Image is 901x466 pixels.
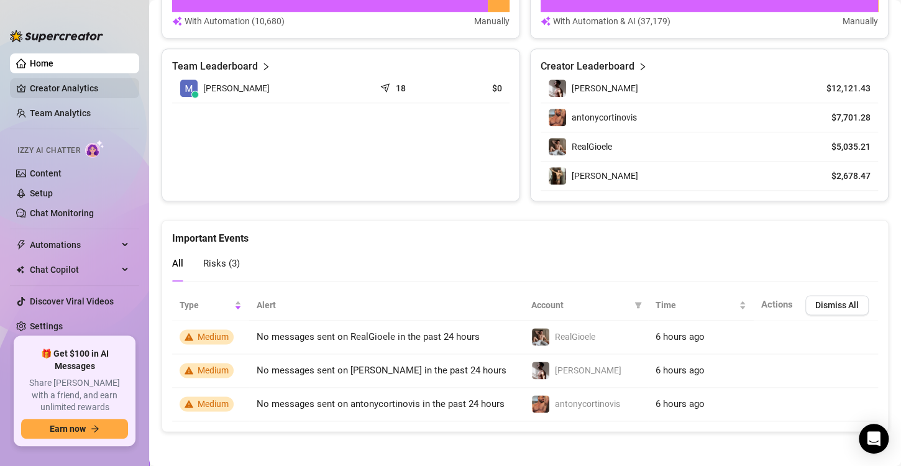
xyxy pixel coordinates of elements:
[30,235,118,255] span: Automations
[814,170,871,182] article: $2,678.47
[380,80,393,93] span: send
[30,321,63,331] a: Settings
[632,296,644,314] span: filter
[814,111,871,124] article: $7,701.28
[541,59,634,74] article: Creator Leaderboard
[180,80,198,97] img: Mario Rossi
[85,140,104,158] img: AI Chatter
[572,83,638,93] span: [PERSON_NAME]
[172,290,249,321] th: Type
[16,240,26,250] span: thunderbolt
[257,331,480,342] span: No messages sent on RealGioele in the past 24 hours
[50,424,86,434] span: Earn now
[761,299,793,310] span: Actions
[30,168,62,178] a: Content
[203,258,240,269] span: Risks ( 3 )
[656,365,705,376] span: 6 hours ago
[549,109,566,126] img: antonycortinovis
[91,424,99,433] span: arrow-right
[638,59,647,74] span: right
[555,332,595,342] span: RealGioele
[30,108,91,118] a: Team Analytics
[648,290,754,321] th: Time
[30,208,94,218] a: Chat Monitoring
[17,145,80,157] span: Izzy AI Chatter
[21,377,128,414] span: Share [PERSON_NAME] with a friend, and earn unlimited rewards
[843,14,878,28] article: Manually
[172,14,182,28] img: svg%3e
[185,14,285,28] article: With Automation (10,680)
[257,365,506,376] span: No messages sent on [PERSON_NAME] in the past 24 hours
[185,332,193,341] span: warning
[21,419,128,439] button: Earn nowarrow-right
[859,424,889,454] div: Open Intercom Messenger
[656,298,736,312] span: Time
[257,398,505,409] span: No messages sent on antonycortinovis in the past 24 hours
[549,167,566,185] img: Bruno
[815,300,859,310] span: Dismiss All
[555,399,620,409] span: antonycortinovis
[572,112,637,122] span: antonycortinovis
[172,59,258,74] article: Team Leaderboard
[553,14,670,28] article: With Automation & AI (37,179)
[449,82,502,94] article: $0
[262,59,270,74] span: right
[656,331,705,342] span: 6 hours ago
[549,138,566,155] img: RealGioele
[541,14,551,28] img: svg%3e
[572,171,638,181] span: [PERSON_NAME]
[16,265,24,274] img: Chat Copilot
[814,140,871,153] article: $5,035.21
[185,366,193,375] span: warning
[396,82,406,94] article: 18
[532,395,549,413] img: antonycortinovis
[249,290,524,321] th: Alert
[10,30,103,42] img: logo-BBDzfeDw.svg
[203,81,270,95] span: [PERSON_NAME]
[21,348,128,372] span: 🎁 Get $100 in AI Messages
[172,221,878,246] div: Important Events
[634,301,642,309] span: filter
[198,365,229,375] span: Medium
[198,332,229,342] span: Medium
[474,14,510,28] article: Manually
[531,298,629,312] span: Account
[30,78,129,98] a: Creator Analytics
[185,400,193,408] span: warning
[549,80,566,97] img: Johnnyrichs
[198,399,229,409] span: Medium
[805,295,869,315] button: Dismiss All
[532,328,549,345] img: RealGioele
[532,362,549,379] img: Johnnyrichs
[172,258,183,269] span: All
[180,298,232,312] span: Type
[572,142,612,152] span: RealGioele
[30,58,53,68] a: Home
[30,188,53,198] a: Setup
[30,296,114,306] a: Discover Viral Videos
[656,398,705,409] span: 6 hours ago
[814,82,871,94] article: $12,121.43
[555,365,621,375] span: [PERSON_NAME]
[30,260,118,280] span: Chat Copilot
